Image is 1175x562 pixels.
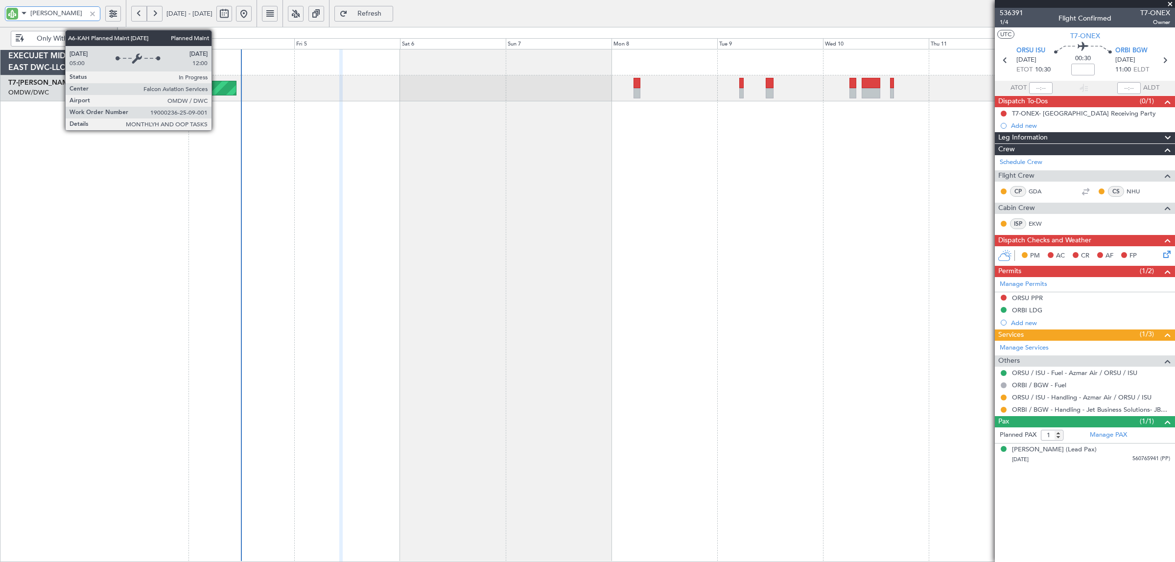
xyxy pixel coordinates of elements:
span: ALDT [1143,83,1159,93]
div: Wed 10 [823,38,929,50]
span: Permits [998,266,1021,277]
span: T7-[PERSON_NAME] [8,79,75,86]
div: [DATE] [119,29,136,37]
span: Cabin Crew [998,203,1035,214]
input: --:-- [1029,82,1053,94]
div: Tue 9 [717,38,823,50]
div: ISP [1010,218,1026,229]
div: [PERSON_NAME] (Lead Pax) [1012,445,1097,455]
span: Flight Crew [998,170,1034,182]
span: 00:30 [1075,54,1091,64]
span: [DATE] [1115,55,1135,65]
span: ORBI BGW [1115,46,1148,56]
a: NHU [1127,187,1149,196]
div: Fri 5 [294,38,400,50]
span: [DATE] - [DATE] [166,9,212,18]
div: Wed 3 [83,38,188,50]
span: Leg Information [998,132,1048,143]
div: Thu 11 [929,38,1034,50]
span: Crew [998,144,1015,155]
button: Only With Activity [11,31,106,47]
div: CS [1108,186,1124,197]
span: Owner [1140,18,1170,26]
a: GDA [1029,187,1051,196]
div: ORBI LDG [1012,306,1042,314]
a: Schedule Crew [1000,158,1042,167]
span: Others [998,355,1020,367]
a: Manage Services [1000,343,1049,353]
span: Dispatch To-Dos [998,96,1048,107]
span: 11:00 [1115,65,1131,75]
div: Sat 6 [400,38,506,50]
a: Manage Permits [1000,280,1047,289]
a: ORSU / ISU - Fuel - Azmar Air / ORSU / ISU [1012,369,1137,377]
a: EKW [1029,219,1051,228]
div: Add new [1011,319,1170,327]
span: (1/1) [1140,416,1154,426]
div: CP [1010,186,1026,197]
span: Dispatch Checks and Weather [998,235,1091,246]
span: T7-ONEX [1140,8,1170,18]
span: (1/3) [1140,329,1154,339]
span: 536391 [1000,8,1023,18]
input: A/C (Reg. or Type) [30,6,86,21]
div: Thu 4 [188,38,294,50]
a: ORSU / ISU - Handling - Azmar Air / ORSU / ISU [1012,393,1151,401]
span: [DATE] [1012,456,1029,463]
span: (1/2) [1140,266,1154,276]
a: Manage PAX [1090,430,1127,440]
span: 1/4 [1000,18,1023,26]
span: 10:30 [1035,65,1051,75]
span: ATOT [1010,83,1027,93]
span: T7-ONEX [1070,31,1100,41]
button: Refresh [334,6,393,22]
span: AF [1105,251,1113,261]
span: FP [1129,251,1137,261]
span: Services [998,329,1024,341]
button: UTC [997,30,1014,39]
div: Sun 7 [506,38,611,50]
span: Refresh [350,10,390,17]
span: Only With Activity [26,35,103,42]
div: T7-ONEX- [GEOGRAPHIC_DATA] Receiving Party [1012,109,1156,117]
span: AC [1056,251,1065,261]
a: ORBI / BGW - Handling - Jet Business Solutions- JBS ORBI/BGW [1012,405,1170,414]
span: ELDT [1133,65,1149,75]
div: Add new [1011,121,1170,130]
span: Pax [998,416,1009,427]
span: PM [1030,251,1040,261]
a: ORBI / BGW - Fuel [1012,381,1066,389]
a: T7-[PERSON_NAME]Global 7500 [8,79,115,86]
label: Planned PAX [1000,430,1036,440]
span: ETOT [1016,65,1033,75]
div: Flight Confirmed [1058,13,1111,23]
div: Mon 8 [611,38,717,50]
span: CR [1081,251,1089,261]
span: ORSU ISU [1016,46,1045,56]
a: OMDW/DWC [8,88,49,97]
div: ORSU PPR [1012,294,1043,302]
span: 560765941 (PP) [1132,455,1170,463]
span: (0/1) [1140,96,1154,106]
span: [DATE] [1016,55,1036,65]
